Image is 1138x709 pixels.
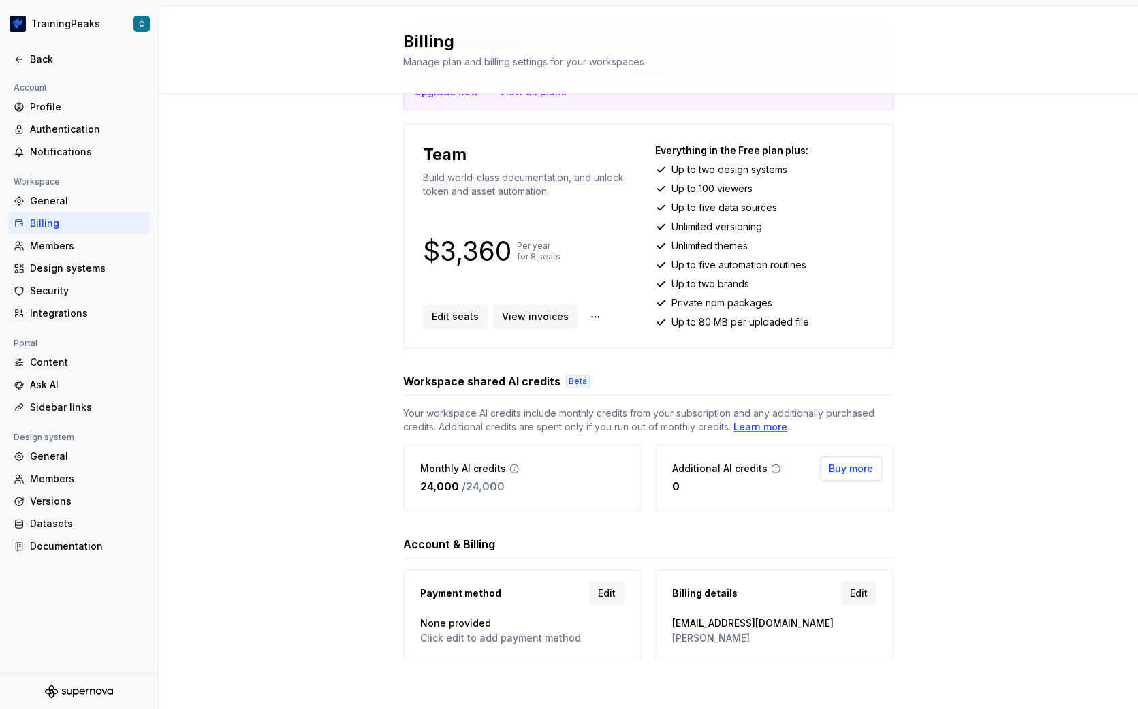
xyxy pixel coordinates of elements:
div: Documentation [30,539,144,553]
div: Ask AI [30,378,144,392]
a: Integrations [8,302,150,324]
span: Manage plan and billing settings for your workspaces [403,56,644,67]
div: General [30,194,144,208]
p: Per year for 8 seats [517,240,560,262]
span: [EMAIL_ADDRESS][DOMAIN_NAME] [672,616,876,630]
p: Up to two brands [671,277,749,291]
p: Up to 100 viewers [671,182,753,195]
a: Members [8,235,150,257]
span: View invoices [502,310,569,324]
p: Up to five data sources [671,201,777,215]
a: Billing [8,212,150,234]
a: General [8,445,150,467]
div: Members [30,472,144,486]
div: Notifications [30,145,144,159]
h3: Account & Billing [403,536,495,552]
div: Workspace [8,174,65,190]
a: Back [8,48,150,70]
p: Build world-class documentation, and unlock token and asset automation. [423,171,642,198]
span: Billing details [672,586,738,600]
div: Members [30,239,144,253]
div: Sidebar links [30,400,144,414]
a: Versions [8,490,150,512]
a: Authentication [8,119,150,140]
p: / 24,000 [462,478,505,494]
a: Profile [8,96,150,118]
span: Payment method [420,586,501,600]
div: Versions [30,494,144,508]
a: Documentation [8,535,150,557]
p: Everything in the Free plan plus: [655,144,874,157]
div: Back [30,52,144,66]
p: Additional AI credits [672,462,768,475]
p: Up to five automation routines [671,258,806,272]
a: Content [8,351,150,373]
div: Billing [30,217,144,230]
span: Edit [850,586,868,600]
div: Account [8,80,52,96]
p: $3,360 [423,243,511,259]
div: Integrations [30,306,144,320]
span: Click edit to add payment method [420,631,625,645]
div: Content [30,356,144,369]
a: Members [8,468,150,490]
p: 0 [672,478,680,494]
div: Portal [8,335,43,351]
a: Ask AI [8,374,150,396]
button: Edit seats [423,304,488,329]
div: General [30,450,144,463]
div: Security [30,284,144,298]
a: Security [8,280,150,302]
p: Up to 80 MB per uploaded file [671,315,809,329]
div: Design systems [30,262,144,275]
span: Edit [598,586,616,600]
a: View invoices [493,304,578,329]
a: General [8,190,150,212]
svg: Supernova Logo [45,684,113,698]
span: None provided [420,616,625,630]
button: Buy more [820,456,882,481]
div: Beta [566,375,590,388]
p: Team [423,144,467,166]
img: 4eb2c90a-beb3-47d2-b0e5-0e686db1db46.png [10,16,26,32]
div: Design system [8,429,80,445]
p: Private npm packages [671,296,772,310]
span: [PERSON_NAME] [672,631,876,645]
p: Unlimited themes [671,239,748,253]
a: Learn more [733,420,787,434]
div: Profile [30,100,144,114]
span: Edit seats [432,310,479,324]
div: Authentication [30,123,144,136]
a: Sidebar links [8,396,150,418]
div: C [139,18,144,29]
a: Design systems [8,257,150,279]
div: Datasets [30,517,144,531]
span: Buy more [829,462,873,475]
h2: Billing [403,31,877,52]
p: Unlimited versioning [671,220,762,234]
h3: Workspace shared AI credits [403,373,560,390]
a: Edit [841,581,876,605]
p: Monthly AI credits [420,462,506,475]
p: 24,000 [420,478,459,494]
a: Datasets [8,513,150,535]
p: Up to two design systems [671,163,787,176]
span: Your workspace AI credits include monthly credits from your subscription and any additionally pur... [403,407,894,434]
button: TrainingPeaksC [3,9,155,39]
div: TrainingPeaks [31,17,100,31]
a: Notifications [8,141,150,163]
a: Edit [589,581,625,605]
